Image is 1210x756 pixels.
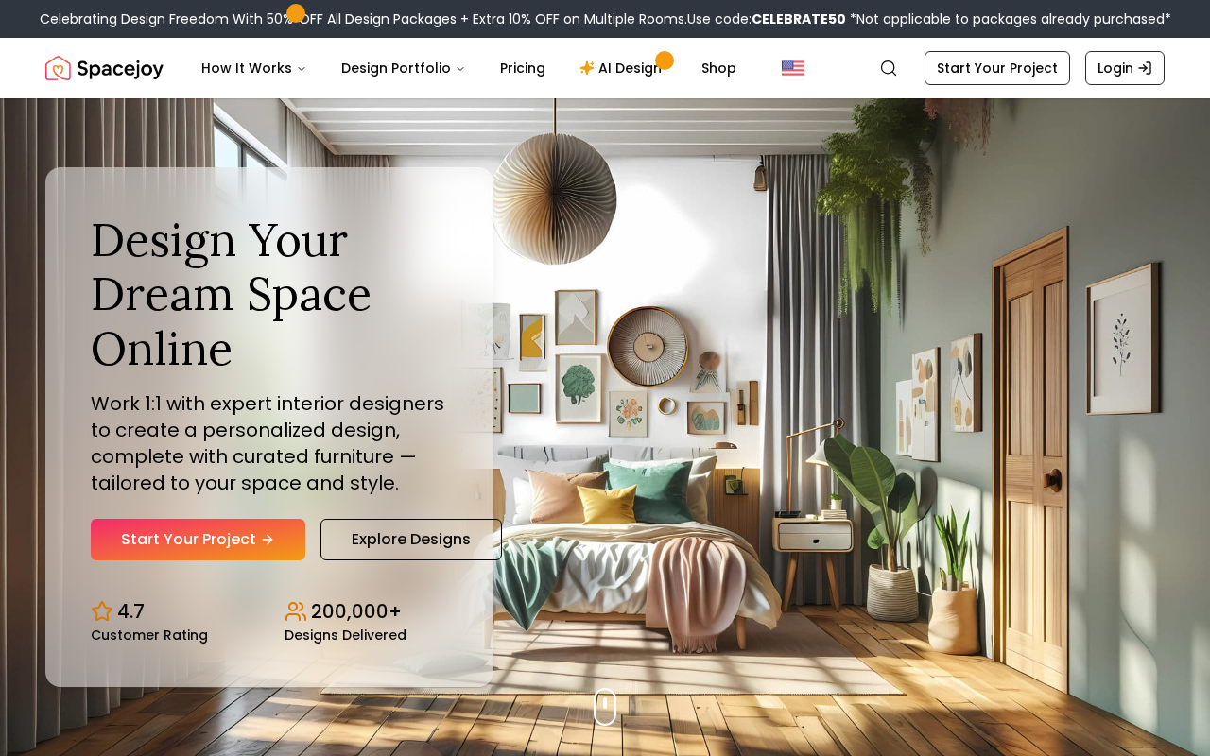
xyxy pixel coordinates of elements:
div: Design stats [91,583,448,642]
a: Start Your Project [91,519,305,560]
div: Celebrating Design Freedom With 50% OFF All Design Packages + Extra 10% OFF on Multiple Rooms. [40,9,1171,28]
img: Spacejoy Logo [45,49,164,87]
img: United States [782,57,804,79]
a: Shop [686,49,752,87]
h1: Design Your Dream Space Online [91,213,448,376]
a: Login [1085,51,1165,85]
a: Explore Designs [320,519,502,560]
a: Spacejoy [45,49,164,87]
p: 4.7 [117,598,145,625]
a: AI Design [564,49,683,87]
p: Work 1:1 with expert interior designers to create a personalized design, complete with curated fu... [91,390,448,496]
nav: Global [45,38,1165,98]
small: Customer Rating [91,628,208,642]
span: *Not applicable to packages already purchased* [846,9,1171,28]
button: Design Portfolio [326,49,481,87]
small: Designs Delivered [285,628,406,642]
b: CELEBRATE50 [752,9,846,28]
p: 200,000+ [311,598,402,625]
span: Use code: [687,9,846,28]
a: Pricing [485,49,561,87]
a: Start Your Project [925,51,1070,85]
nav: Main [186,49,752,87]
button: How It Works [186,49,322,87]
